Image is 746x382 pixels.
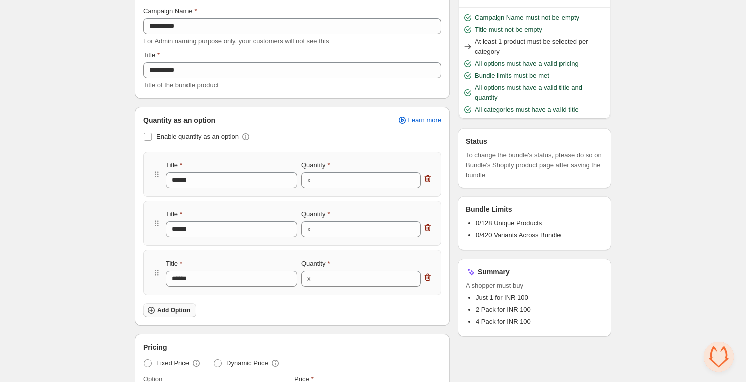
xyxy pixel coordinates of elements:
[143,6,197,16] label: Campaign Name
[476,317,603,327] li: 4 Pack for INR 100
[166,209,182,219] label: Title
[476,231,561,239] span: 0/420 Variants Across Bundle
[475,59,579,69] span: All options must have a valid pricing
[307,175,311,185] div: x
[466,150,603,180] span: To change the bundle's status, please do so on Bundle's Shopify product page after saving the bundle
[704,342,734,372] div: Open chat
[156,358,189,368] span: Fixed Price
[143,115,215,125] span: Quantity as an option
[157,306,190,314] span: Add Option
[143,303,196,317] button: Add Option
[226,358,268,368] span: Dynamic Price
[475,105,579,115] span: All categories must have a valid title
[307,274,311,284] div: x
[466,281,603,291] span: A shopper must buy
[476,219,542,227] span: 0/128 Unique Products
[475,37,606,57] span: At least 1 product must be selected per category
[466,204,512,214] h3: Bundle Limits
[301,209,330,219] label: Quantity
[476,305,603,315] li: 2 Pack for INR 100
[307,224,311,234] div: x
[301,259,330,269] label: Quantity
[143,37,329,45] span: For Admin naming purpose only, your customers will not see this
[478,267,510,277] h3: Summary
[143,50,160,60] label: Title
[143,342,167,352] span: Pricing
[475,71,549,81] span: Bundle limits must be met
[475,83,606,103] span: All options must have a valid title and quantity
[156,133,239,140] span: Enable quantity as an option
[475,13,579,23] span: Campaign Name must not be empty
[391,113,447,128] a: Learn more
[475,25,542,35] span: Title must not be empty
[301,160,330,170] label: Quantity
[166,160,182,170] label: Title
[466,136,487,146] h3: Status
[166,259,182,269] label: Title
[143,81,219,89] span: Title of the bundle product
[476,293,603,303] li: Just 1 for INR 100
[408,116,441,124] span: Learn more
